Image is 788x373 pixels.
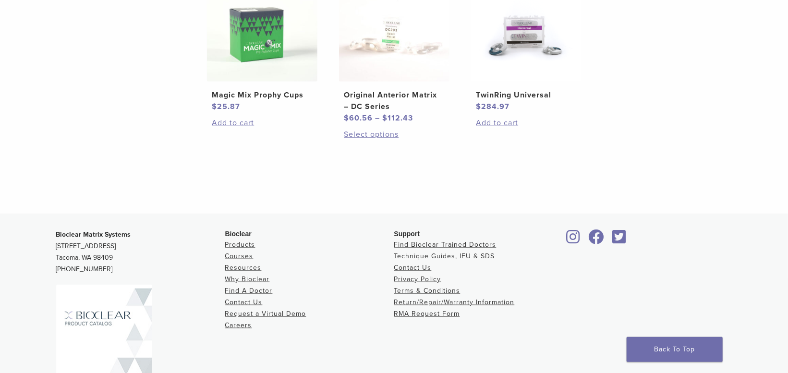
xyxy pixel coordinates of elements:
a: Terms & Conditions [394,287,461,295]
span: $ [212,102,217,111]
a: Contact Us [225,298,263,306]
a: Back To Top [627,337,723,362]
a: Courses [225,252,254,260]
span: $ [382,113,388,123]
a: Add to cart: “Magic Mix Prophy Cups” [212,117,312,129]
bdi: 25.87 [212,102,240,111]
a: Bioclear [563,235,583,245]
span: Support [394,230,420,238]
a: Select options for “Original Anterior Matrix - DC Series” [344,129,444,140]
h2: Original Anterior Matrix – DC Series [344,89,444,112]
a: Bioclear [585,235,607,245]
span: $ [344,113,349,123]
span: Bioclear [225,230,252,238]
bdi: 284.97 [476,102,509,111]
a: Contact Us [394,264,432,272]
a: Careers [225,321,252,329]
h2: Magic Mix Prophy Cups [212,89,312,101]
a: Return/Repair/Warranty Information [394,298,515,306]
a: Privacy Policy [394,275,441,283]
a: Products [225,241,255,249]
a: Why Bioclear [225,275,270,283]
p: [STREET_ADDRESS] Tacoma, WA 98409 [PHONE_NUMBER] [56,229,225,275]
a: Request a Virtual Demo [225,310,306,318]
bdi: 112.43 [382,113,413,123]
strong: Bioclear Matrix Systems [56,230,131,239]
span: $ [476,102,481,111]
a: Technique Guides, IFU & SDS [394,252,495,260]
a: Resources [225,264,262,272]
a: Bioclear [609,235,630,245]
a: Add to cart: “TwinRing Universal” [476,117,576,129]
span: – [375,113,380,123]
a: Find Bioclear Trained Doctors [394,241,497,249]
h2: TwinRing Universal [476,89,576,101]
a: Find A Doctor [225,287,273,295]
a: RMA Request Form [394,310,460,318]
bdi: 60.56 [344,113,373,123]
